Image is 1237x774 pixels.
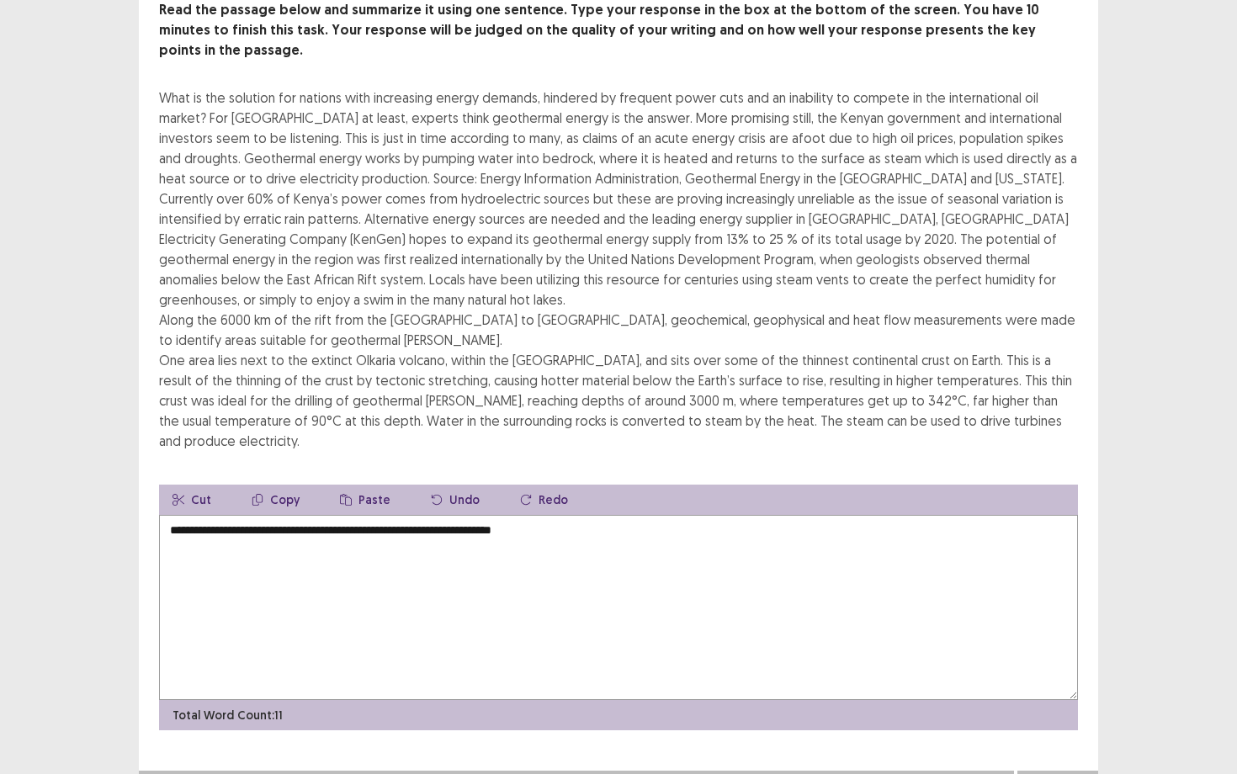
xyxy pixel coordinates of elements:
[417,485,493,515] button: Undo
[159,87,1078,451] div: What is the solution for nations with increasing energy demands, hindered by frequent power cuts ...
[327,485,404,515] button: Paste
[507,485,581,515] button: Redo
[173,707,283,724] p: Total Word Count: 11
[159,485,225,515] button: Cut
[238,485,313,515] button: Copy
